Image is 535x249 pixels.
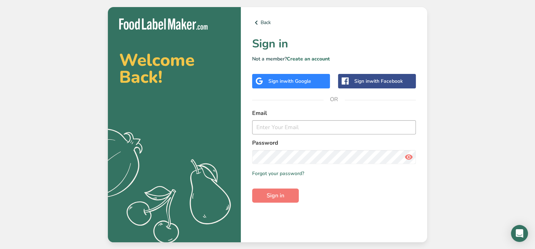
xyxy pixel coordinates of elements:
[370,78,403,85] span: with Facebook
[252,139,416,147] label: Password
[252,189,299,203] button: Sign in
[287,56,330,62] a: Create an account
[284,78,311,85] span: with Google
[511,225,528,242] div: Open Intercom Messenger
[268,77,311,85] div: Sign in
[119,52,229,86] h2: Welcome Back!
[354,77,403,85] div: Sign in
[252,35,416,52] h1: Sign in
[252,18,416,27] a: Back
[252,120,416,134] input: Enter Your Email
[119,18,208,30] img: Food Label Maker
[252,109,416,117] label: Email
[324,89,345,110] span: OR
[267,191,284,200] span: Sign in
[252,170,304,177] a: Forgot your password?
[252,55,416,63] p: Not a member?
